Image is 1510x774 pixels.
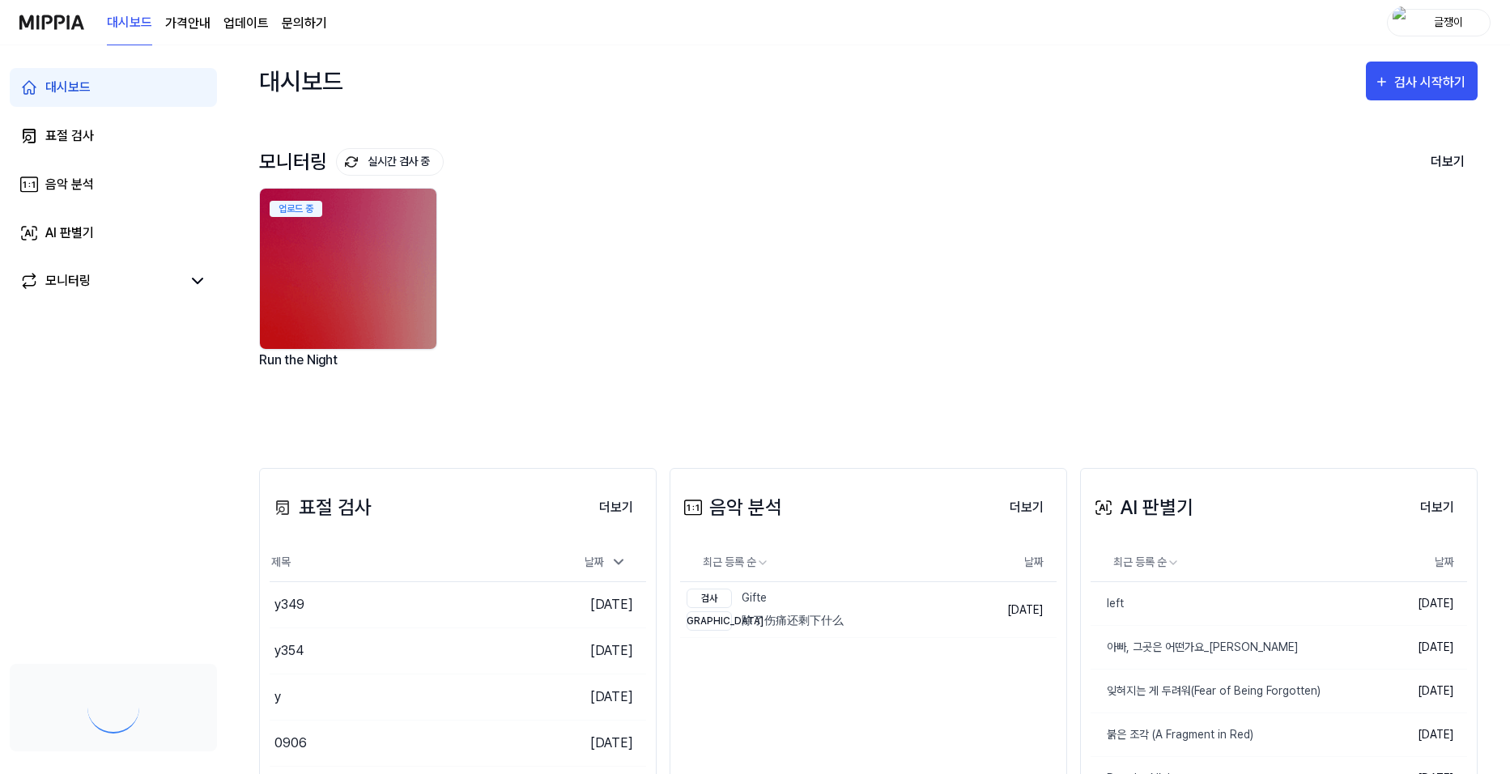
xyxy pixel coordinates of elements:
[1373,582,1467,626] td: [DATE]
[1091,713,1373,756] a: 붉은 조각 (A Fragment in Red)
[259,148,444,176] div: 모니터링
[344,155,359,170] img: monitoring Icon
[223,14,269,33] a: 업데이트
[274,641,304,661] div: y354
[19,271,181,291] a: 모니터링
[552,674,646,721] td: [DATE]
[687,589,732,608] div: 검사
[1407,491,1467,524] a: 더보기
[997,491,1057,524] button: 더보기
[1373,713,1467,757] td: [DATE]
[687,611,732,631] div: [DEMOGRAPHIC_DATA]
[274,734,307,753] div: 0906
[1417,13,1480,31] div: 글쟁이
[270,493,372,522] div: 표절 검사
[1373,626,1467,670] td: [DATE]
[1373,670,1467,713] td: [DATE]
[336,148,444,176] button: 실시간 검사 중
[10,165,217,204] a: 음악 분석
[552,628,646,674] td: [DATE]
[981,543,1057,582] th: 날짜
[45,126,94,146] div: 표절 검사
[1091,639,1299,656] div: 아빠, 그곳은 어떤가요_[PERSON_NAME]
[165,14,211,33] button: 가격안내
[107,1,152,45] a: 대시보드
[586,491,646,524] a: 더보기
[1091,670,1373,712] a: 잊혀지는 게 두려워(Fear of Being Forgotten)
[997,491,1057,524] a: 더보기
[1091,726,1253,743] div: 붉은 조각 (A Fragment in Red)
[10,68,217,107] a: 대시보드
[1387,9,1491,36] button: profile글쟁이
[552,721,646,767] td: [DATE]
[1091,595,1124,612] div: left
[45,78,91,97] div: 대시보드
[1394,72,1470,93] div: 검사 시작하기
[259,350,440,391] div: Run the Night
[1393,6,1412,39] img: profile
[1091,493,1193,522] div: AI 판별기
[1373,543,1467,582] th: 날짜
[981,582,1057,638] td: [DATE]
[687,589,844,608] div: Gifte
[1366,62,1478,100] button: 검사 시작하기
[45,271,91,291] div: 모니터링
[586,491,646,524] button: 더보기
[274,595,304,615] div: y349
[274,687,281,707] div: y
[1091,683,1321,700] div: 잊혀지는 게 두려워(Fear of Being Forgotten)
[1407,491,1467,524] button: 더보기
[10,117,217,155] a: 표절 검사
[282,14,327,33] a: 문의하기
[680,493,782,522] div: 음악 분석
[1091,626,1373,669] a: 아빠, 그곳은 어떤가요_[PERSON_NAME]
[552,582,646,628] td: [DATE]
[1418,145,1478,179] button: 더보기
[10,214,217,253] a: AI 판별기
[45,175,94,194] div: 음악 분석
[578,549,633,576] div: 날짜
[1091,582,1373,625] a: left
[687,611,844,631] div: 除了伤痛还剩下什么
[270,201,322,217] div: 업로드 중
[680,582,981,637] a: 검사Gifte[DEMOGRAPHIC_DATA]除了伤痛还剩下什么
[270,543,552,582] th: 제목
[259,62,343,100] div: 대시보드
[45,223,94,243] div: AI 판별기
[260,189,436,349] img: backgroundIamge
